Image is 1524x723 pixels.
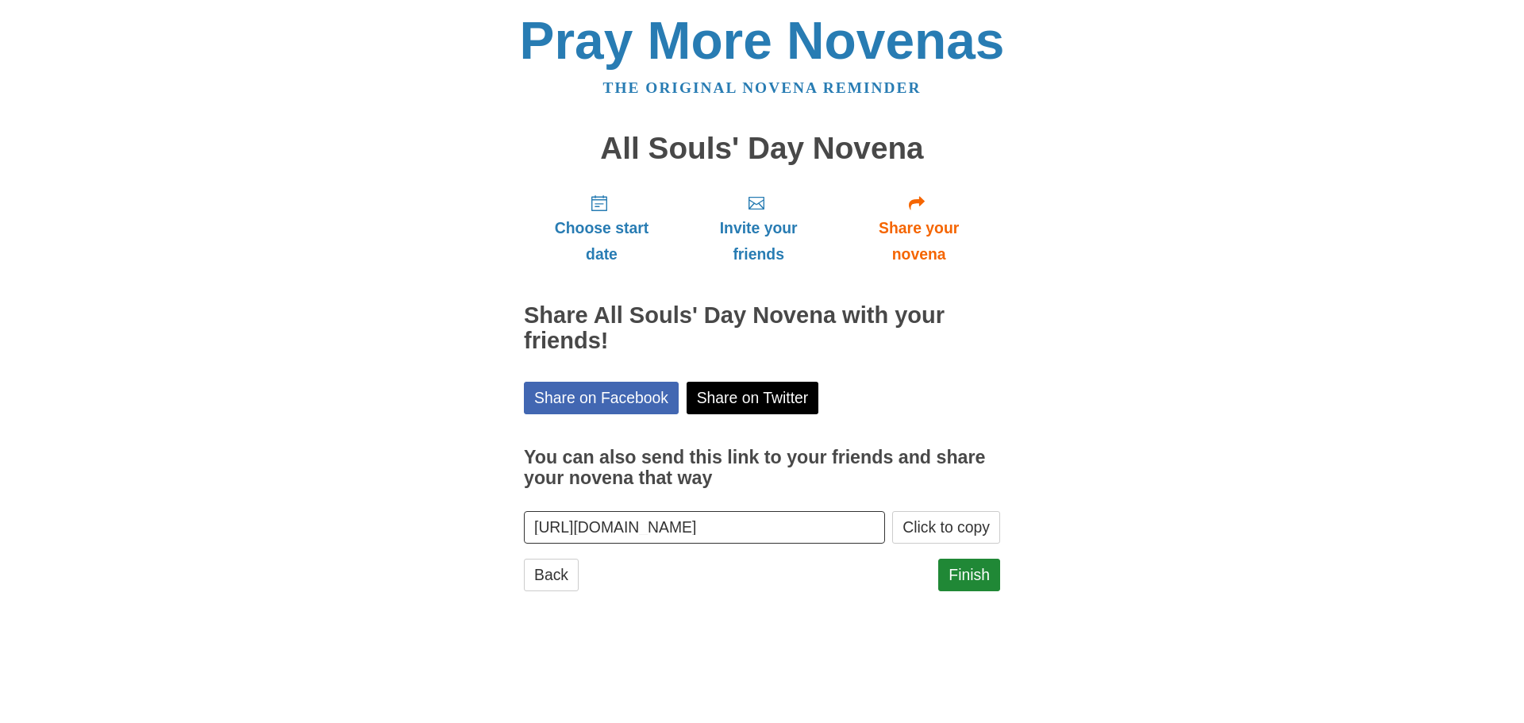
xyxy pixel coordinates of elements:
[603,79,922,96] a: The original novena reminder
[892,511,1000,544] button: Click to copy
[524,132,1000,166] h1: All Souls' Day Novena
[524,181,679,275] a: Choose start date
[853,215,984,267] span: Share your novena
[520,11,1005,70] a: Pray More Novenas
[524,382,679,414] a: Share on Facebook
[524,303,1000,354] h2: Share All Souls' Day Novena with your friends!
[938,559,1000,591] a: Finish
[687,382,819,414] a: Share on Twitter
[837,181,1000,275] a: Share your novena
[695,215,822,267] span: Invite your friends
[524,448,1000,488] h3: You can also send this link to your friends and share your novena that way
[524,559,579,591] a: Back
[679,181,837,275] a: Invite your friends
[540,215,664,267] span: Choose start date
